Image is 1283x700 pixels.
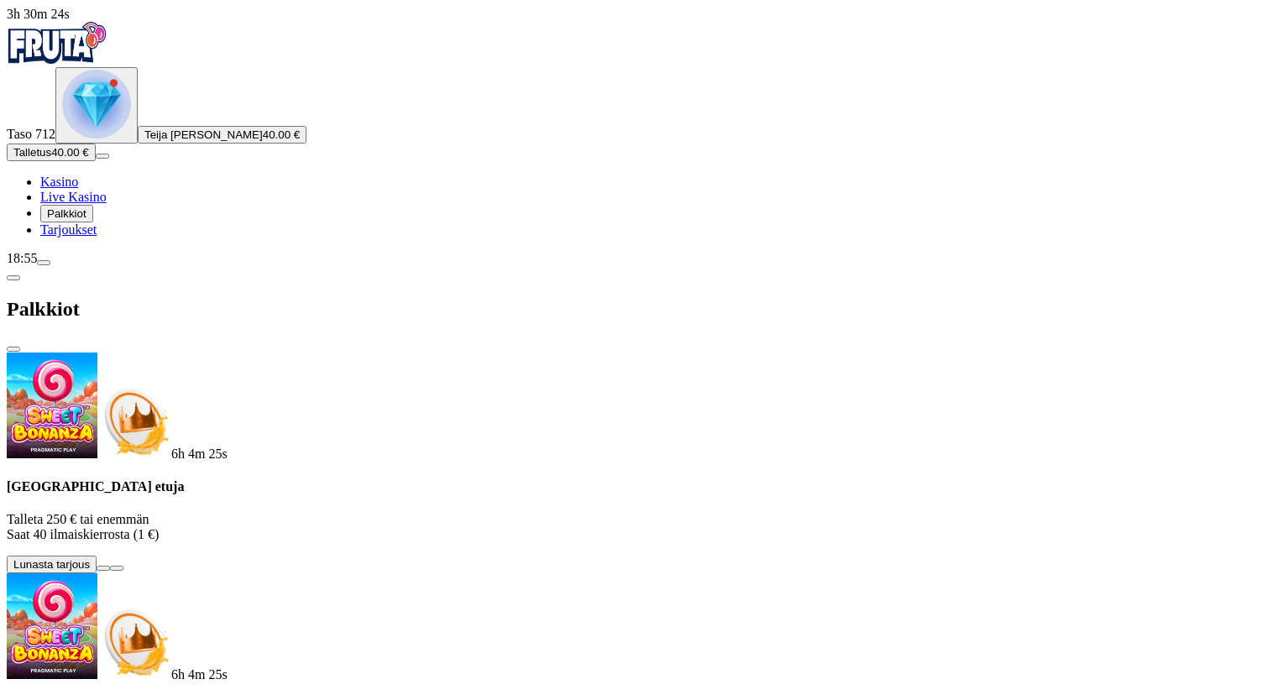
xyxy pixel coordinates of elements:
[110,566,123,571] button: info
[7,127,55,141] span: Taso 712
[97,605,171,679] img: Deposit bonus icon
[37,260,50,265] button: menu
[7,175,1276,238] nav: Main menu
[40,205,93,222] button: Palkkiot
[40,190,107,204] a: Live Kasino
[7,52,107,66] a: Fruta
[7,22,1276,238] nav: Primary
[138,126,306,144] button: Teija [PERSON_NAME]40.00 €
[51,146,88,159] span: 40.00 €
[7,573,97,679] img: Sweet Bonanza
[7,556,97,573] button: Lunasta tarjous
[62,70,131,138] img: level unlocked
[47,207,86,220] span: Palkkiot
[171,667,228,682] span: countdown
[97,384,171,458] img: Deposit bonus icon
[13,146,51,159] span: Talletus
[7,275,20,280] button: chevron-left icon
[55,67,138,144] button: level unlocked
[7,353,97,458] img: Sweet Bonanza
[7,347,20,352] button: close
[263,128,300,141] span: 40.00 €
[7,144,96,161] button: Talletusplus icon40.00 €
[7,22,107,64] img: Fruta
[13,558,90,571] span: Lunasta tarjous
[40,175,78,189] a: Kasino
[7,479,1276,494] h4: [GEOGRAPHIC_DATA] etuja
[40,222,97,237] a: Tarjoukset
[7,251,37,265] span: 18:55
[144,128,263,141] span: Teija [PERSON_NAME]
[7,7,70,21] span: user session time
[7,298,1276,321] h2: Palkkiot
[7,512,1276,542] p: Talleta 250 € tai enemmän Saat 40 ilmaiskierrosta (1 €)
[171,447,228,461] span: countdown
[96,154,109,159] button: menu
